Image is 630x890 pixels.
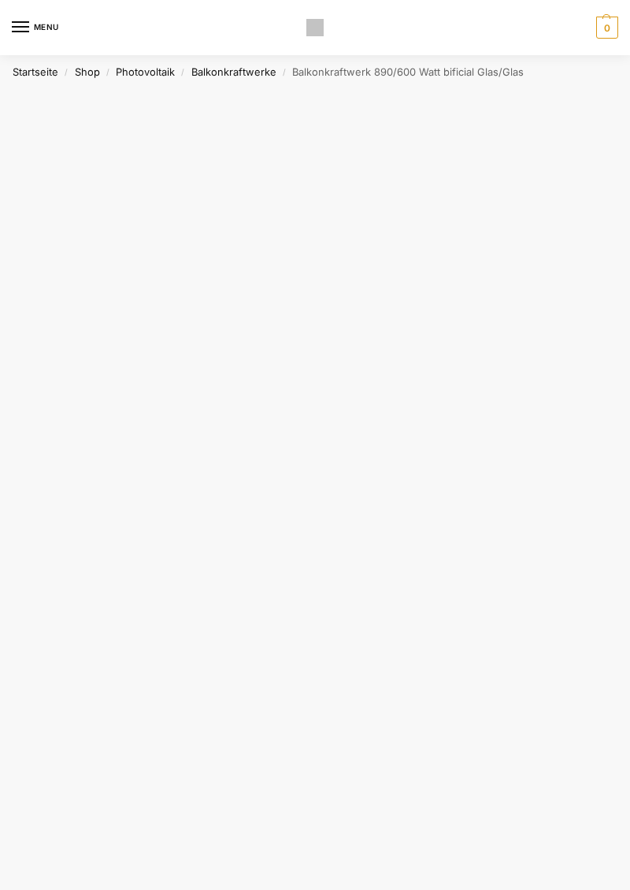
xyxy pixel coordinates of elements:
[13,65,58,78] a: Startseite
[116,65,175,78] a: Photovoltaik
[596,17,618,39] span: 0
[12,16,59,39] button: Menu
[276,66,293,78] span: /
[58,66,75,78] span: /
[13,55,617,89] nav: Breadcrumb
[306,19,324,36] img: Solaranlagen, Speicheranlagen und Energiesparprodukte
[592,17,618,39] a: 0
[100,66,117,78] span: /
[75,65,100,78] a: Shop
[592,17,618,39] nav: Cart contents
[175,66,191,78] span: /
[191,65,276,78] a: Balkonkraftwerke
